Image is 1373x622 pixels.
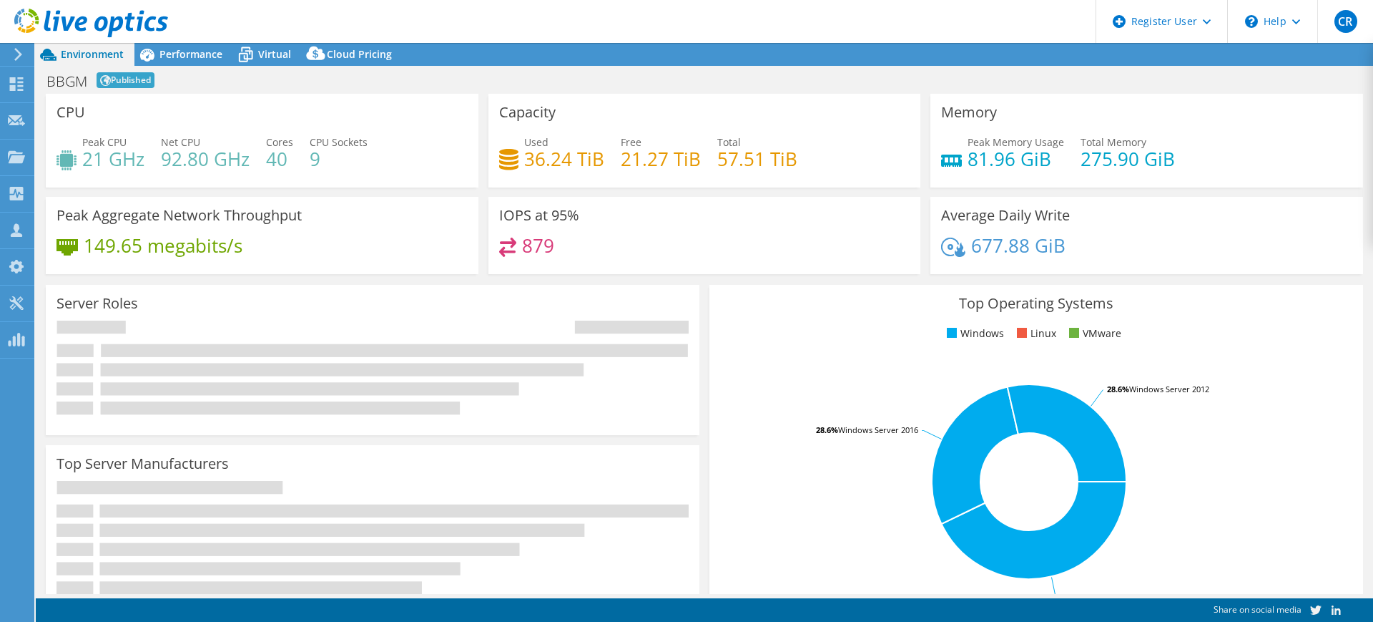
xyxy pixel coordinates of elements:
[310,151,368,167] h4: 9
[816,424,838,435] tspan: 28.6%
[522,238,554,253] h4: 879
[1060,592,1082,603] tspan: 42.9%
[46,74,87,89] h1: BBGM
[717,135,741,149] span: Total
[941,105,997,120] h3: Memory
[56,296,138,311] h3: Server Roles
[1081,135,1146,149] span: Total Memory
[56,208,302,223] h3: Peak Aggregate Network Throughput
[1081,151,1175,167] h4: 275.90 GiB
[943,326,1004,341] li: Windows
[968,151,1064,167] h4: 81.96 GiB
[97,72,154,88] span: Published
[1214,603,1301,616] span: Share on social media
[717,151,797,167] h4: 57.51 TiB
[621,151,701,167] h4: 21.27 TiB
[1107,384,1129,394] tspan: 28.6%
[159,47,222,61] span: Performance
[1334,10,1357,33] span: CR
[266,135,293,149] span: Cores
[327,47,392,61] span: Cloud Pricing
[971,238,1066,253] h4: 677.88 GiB
[56,105,85,120] h3: CPU
[1245,15,1258,28] svg: \n
[161,135,200,149] span: Net CPU
[499,208,579,223] h3: IOPS at 95%
[838,424,918,435] tspan: Windows Server 2016
[258,47,291,61] span: Virtual
[161,151,250,167] h4: 92.80 GHz
[968,135,1064,149] span: Peak Memory Usage
[1013,326,1056,341] li: Linux
[1129,384,1209,394] tspan: Windows Server 2012
[524,135,548,149] span: Used
[84,238,242,253] h4: 149.65 megabits/s
[524,151,604,167] h4: 36.24 TiB
[56,456,229,472] h3: Top Server Manufacturers
[941,208,1070,223] h3: Average Daily Write
[621,135,641,149] span: Free
[82,135,127,149] span: Peak CPU
[1066,326,1121,341] li: VMware
[82,151,144,167] h4: 21 GHz
[499,105,556,120] h3: Capacity
[266,151,293,167] h4: 40
[720,296,1352,311] h3: Top Operating Systems
[310,135,368,149] span: CPU Sockets
[1082,592,1162,603] tspan: Windows Server 2008
[61,47,124,61] span: Environment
